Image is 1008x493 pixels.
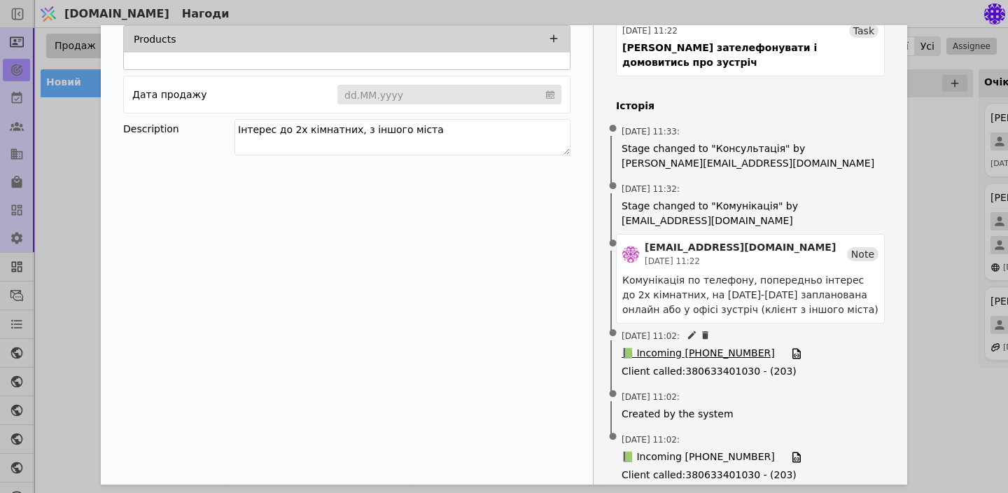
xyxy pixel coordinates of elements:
span: [DATE] 11:02 : [622,391,680,403]
span: Stage changed to "Комунікація" by [EMAIL_ADDRESS][DOMAIN_NAME] [622,199,879,228]
svg: calendar [546,88,554,102]
span: Stage changed to "Консультація" by [PERSON_NAME][EMAIL_ADDRESS][DOMAIN_NAME] [622,141,879,171]
span: 📗 Incoming [PHONE_NUMBER] [622,450,775,465]
span: [DATE] 11:02 : [622,433,680,446]
span: • [606,419,620,455]
div: [DATE] 11:22 [645,255,836,268]
textarea: Інтерес до 2х кімнатних, з іншого міста [234,119,570,155]
div: [DATE] 11:22 [622,25,678,37]
span: • [606,226,620,262]
span: • [606,377,620,412]
span: • [606,316,620,352]
span: • [606,111,620,147]
span: Client called : 380633401030 - (203) [622,364,879,379]
div: Note [847,247,878,261]
span: [DATE] 11:02 : [622,330,680,342]
div: Description [123,119,234,139]
span: Client called : 380633401030 - (203) [622,468,879,482]
span: 📗 Incoming [PHONE_NUMBER] [622,346,775,361]
span: [DATE] 11:32 : [622,183,680,195]
div: Task [849,24,878,38]
p: Products [134,32,176,47]
div: Комунікація по телефону, попередньо інтерес до 2х кімнатних, на [DATE]-[DATE] запланована онлайн ... [622,273,878,317]
span: Created by the system [622,407,879,422]
div: Дата продажу [132,85,206,104]
div: [EMAIL_ADDRESS][DOMAIN_NAME] [645,240,836,255]
span: [DATE] 11:33 : [622,125,680,138]
div: [PERSON_NAME] зателефонувати і домовитись про зустріч [622,41,878,70]
img: de [622,246,639,263]
div: Add Opportunity [101,25,907,485]
span: • [606,169,620,204]
h4: Історія [616,99,885,113]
